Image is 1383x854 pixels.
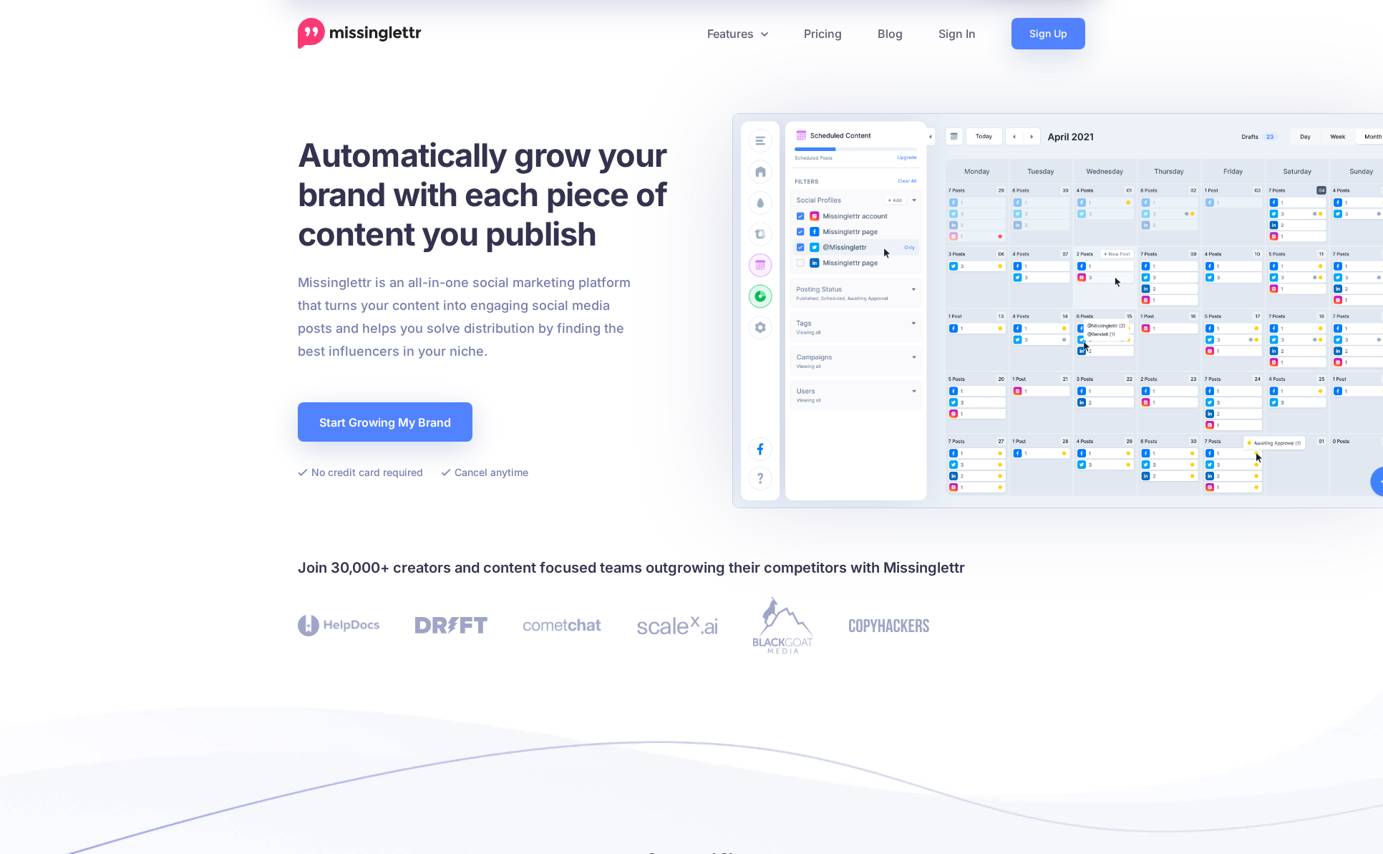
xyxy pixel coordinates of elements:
[1011,18,1085,49] a: Sign Up
[298,463,423,481] li: No credit card required
[860,18,921,49] a: Blog
[298,18,422,49] a: Home
[786,18,860,49] a: Pricing
[298,556,1085,579] h4: Join 30,000+ creators and content focused teams outgrowing their competitors with Missinglettr
[298,135,702,253] h1: Automatically grow your brand with each piece of content you publish
[441,463,528,481] li: Cancel anytime
[298,271,631,363] p: Missinglettr is an all-in-one social marketing platform that turns your content into engaging soc...
[689,18,786,49] a: Features
[298,402,472,442] a: Start Growing My Brand
[921,18,994,49] a: Sign In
